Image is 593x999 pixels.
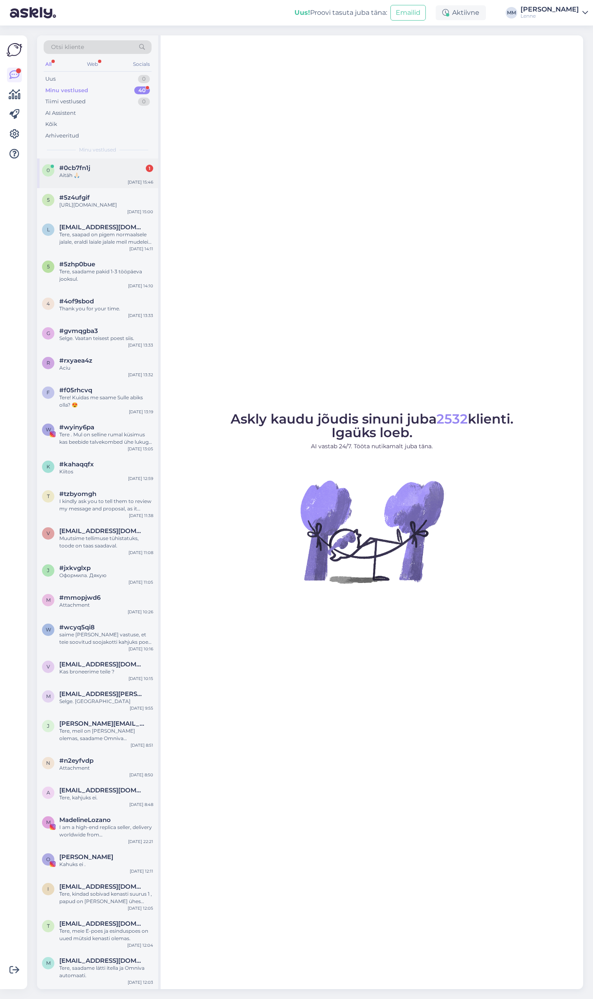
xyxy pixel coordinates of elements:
[45,98,86,106] div: Tiimi vestlused
[47,389,50,396] span: f
[59,261,95,268] span: #5zhp0bue
[47,167,50,173] span: 0
[131,59,152,70] div: Socials
[436,5,486,20] div: Aktiivne
[129,801,153,808] div: [DATE] 8:48
[46,760,50,766] span: n
[128,646,153,652] div: [DATE] 10:16
[46,856,50,862] span: O
[47,330,50,336] span: g
[47,463,50,470] span: k
[138,98,150,106] div: 0
[59,357,92,364] span: #rxyaea4z
[59,690,145,698] span: maarja.liis.miiler@gmail.com
[59,224,145,231] span: lauratibar@gmail.com
[59,668,153,675] div: Kas broneerime teile ?
[59,816,111,824] span: MadelineLozano
[128,446,153,452] div: [DATE] 13:05
[128,283,153,289] div: [DATE] 14:10
[134,86,150,95] div: 40
[47,226,50,233] span: l
[59,461,94,468] span: #kahaqqfx
[59,661,145,668] span: veilerpaula@gmail.com
[128,342,153,348] div: [DATE] 13:33
[47,789,50,796] span: a
[129,512,153,519] div: [DATE] 11:38
[59,957,145,964] span: Marinastudying3003@gmail.com
[59,498,153,512] div: I kindly ask you to tell them to review my message and proposal, as it would be very beneficial f...
[128,312,153,319] div: [DATE] 13:33
[128,372,153,378] div: [DATE] 13:32
[128,550,153,556] div: [DATE] 11:08
[47,360,50,366] span: r
[231,442,514,451] p: AI vastab 24/7. Tööta nutikamalt juba täna.
[45,109,76,117] div: AI Assistent
[47,263,50,270] span: 5
[59,631,153,646] div: saime [PERSON_NAME] vastuse, et teie soovitud soojakotti kahjuks poes ei ole.
[59,164,90,172] span: #0cb7fn1j
[128,838,153,845] div: [DATE] 22:21
[51,43,84,51] span: Otsi kliente
[59,201,153,209] div: [URL][DOMAIN_NAME]
[59,468,153,475] div: Kiitos
[59,794,153,801] div: Tere, kahjuks ei.
[59,883,145,890] span: iepihelgas@gmail.com
[46,626,51,633] span: w
[59,535,153,550] div: Muutsime tellimuse tühistatuks, toode on taas saadaval.
[47,300,50,307] span: 4
[59,490,96,498] span: #tzbyomgh
[128,475,153,482] div: [DATE] 12:59
[46,597,51,603] span: m
[59,861,153,868] div: Kahuks ei .
[59,335,153,342] div: Selge. Vaatan teisest poest siis.
[521,6,579,13] div: [PERSON_NAME]
[298,457,446,605] img: No Chat active
[45,86,88,95] div: Minu vestlused
[521,13,579,19] div: Lenne
[390,5,426,21] button: Emailid
[59,231,153,246] div: Tere, saapad on pigem normaalsele jalale, eraldi laiale jalale meil mudeleid ei ole.
[59,757,93,764] span: #n2eyfvdp
[46,693,51,699] span: m
[59,698,153,705] div: Selge. [GEOGRAPHIC_DATA]
[128,675,153,682] div: [DATE] 10:15
[85,59,100,70] div: Web
[47,493,50,499] span: t
[59,394,153,409] div: Tere! Kuidas me saame Sulle abiks olla? 😍
[59,601,153,609] div: Attachment
[47,664,50,670] span: v
[128,179,153,185] div: [DATE] 15:46
[59,720,145,727] span: Jana.kricere@inbox.lv
[59,564,91,572] span: #jxkvglxp
[506,7,517,19] div: MM
[127,209,153,215] div: [DATE] 15:00
[130,705,153,711] div: [DATE] 9:55
[59,727,153,742] div: Tere, meil on [PERSON_NAME] olemas, saadame Omniva [PERSON_NAME] post automaati.
[59,920,145,927] span: thebest.kiisu@mail.ee
[45,132,79,140] div: Arhiveeritud
[129,246,153,252] div: [DATE] 14:11
[128,579,153,585] div: [DATE] 11:05
[59,890,153,905] div: Tere, kindad sobivad kenasti suurus 1 , papud on [PERSON_NAME] ühes suuruses.
[79,146,116,154] span: Minu vestlused
[59,824,153,838] div: I am a high-end replica seller, delivery worldwide from [GEOGRAPHIC_DATA]. We offer Swiss watches...
[130,868,153,874] div: [DATE] 12:11
[7,42,22,58] img: Askly Logo
[46,960,51,966] span: M
[231,411,514,440] span: Askly kaudu jõudis sinuni juba klienti. Igaüks loeb.
[59,431,153,446] div: Tere . Mul on selline rumal küsimus kas beebide talvekombed ühe lukuga ja kahelukuga kas nende ül...
[44,59,53,70] div: All
[59,853,113,861] span: Olena Margarit
[127,942,153,948] div: [DATE] 12:04
[59,964,153,979] div: Tere, saadame lätti itella ja Omniva automaati.
[45,120,57,128] div: Kõik
[47,567,49,573] span: j
[47,923,50,929] span: t
[294,8,387,18] div: Proovi tasuta juba täna:
[129,409,153,415] div: [DATE] 13:19
[59,172,153,179] div: Aitäh 🙏🏻
[521,6,588,19] a: [PERSON_NAME]Lenne
[59,527,145,535] span: Veronika.orgulas@gmail.com
[59,298,94,305] span: #4of9sbod
[59,764,153,772] div: Attachment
